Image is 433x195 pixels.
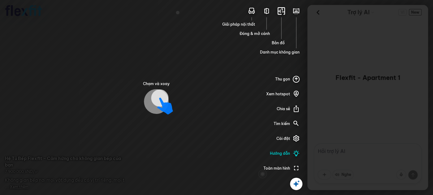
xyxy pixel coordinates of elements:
span: Xem hotspot [266,91,290,97]
span: Hướng dẫn [270,151,290,156]
span: Thu gọn [275,76,290,82]
span: Danh mục không gian [260,50,300,55]
span: Đóng & mở cánh [240,31,270,37]
span: Cài đặt [276,136,290,141]
span: Toàn màn hình [263,166,290,171]
span: Chạm và xoay [143,81,170,87]
span: Chia sẻ [277,106,290,112]
span: Tìm kiếm [274,121,290,127]
span: Bản đồ [272,40,285,46]
span: Giải pháp nội thất [222,22,255,27]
